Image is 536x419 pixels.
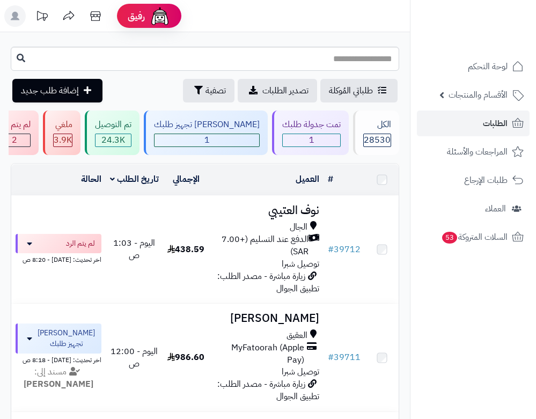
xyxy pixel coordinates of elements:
[238,79,317,102] a: تصدير الطلبات
[167,243,204,256] span: 438.59
[217,378,319,403] span: زيارة مباشرة - مصدر الطلب: تطبيق الجوال
[38,328,95,349] span: [PERSON_NAME] تجهيز طلبك
[95,119,131,131] div: تم التوصيل
[468,59,508,74] span: لوحة التحكم
[214,233,309,258] span: الدفع عند التسليم (+7.00 SAR)
[167,351,204,364] span: 986.60
[8,366,109,391] div: مسند إلى:
[287,329,307,342] span: العقيق
[262,84,309,97] span: تصدير الطلبات
[149,5,171,27] img: ai-face.png
[282,365,319,378] span: توصيل شبرا
[54,134,72,146] span: 3.9K
[328,351,334,364] span: #
[463,12,526,34] img: logo-2.png
[41,111,83,155] a: ملغي 3.9K
[128,10,145,23] span: رفيق
[328,173,333,186] a: #
[447,144,508,159] span: المراجعات والأسئلة
[328,351,361,364] a: #39711
[270,111,351,155] a: تمت جدولة طلبك 1
[449,87,508,102] span: الأقسام والمنتجات
[81,173,101,186] a: الحالة
[282,119,341,131] div: تمت جدولة طلبك
[282,258,319,270] span: توصيل شبرا
[283,134,340,146] span: 1
[16,253,101,264] div: اخر تحديث: [DATE] - 8:20 ص
[96,134,131,146] span: 24.3K
[142,111,270,155] a: [PERSON_NAME] تجهيز طلبك 1
[111,345,158,370] span: اليوم - 12:00 ص
[154,119,260,131] div: [PERSON_NAME] تجهيز طلبك
[53,119,72,131] div: ملغي
[442,231,458,244] span: 53
[417,54,530,79] a: لوحة التحكم
[328,243,361,256] a: #39712
[363,119,391,131] div: الكل
[205,84,226,97] span: تصفية
[83,111,142,155] a: تم التوصيل 24.3K
[173,173,200,186] a: الإجمالي
[21,84,79,97] span: إضافة طلب جديد
[113,237,155,262] span: اليوم - 1:03 ص
[320,79,398,102] a: طلباتي المُوكلة
[54,134,72,146] div: 3880
[214,312,320,325] h3: [PERSON_NAME]
[329,84,373,97] span: طلباتي المُوكلة
[214,342,305,366] span: MyFatoorah (Apple Pay)
[28,5,55,30] a: تحديثات المنصة
[417,111,530,136] a: الطلبات
[183,79,234,102] button: تصفية
[483,116,508,131] span: الطلبات
[66,238,95,249] span: لم يتم الرد
[96,134,131,146] div: 24269
[217,270,319,295] span: زيارة مباشرة - مصدر الطلب: تطبيق الجوال
[464,173,508,188] span: طلبات الإرجاع
[12,79,102,102] a: إضافة طلب جديد
[296,173,319,186] a: العميل
[214,204,320,217] h3: نوف العتيبي
[110,173,159,186] a: تاريخ الطلب
[485,201,506,216] span: العملاء
[328,243,334,256] span: #
[155,134,259,146] span: 1
[441,230,508,245] span: السلات المتروكة
[24,378,93,391] strong: [PERSON_NAME]
[417,139,530,165] a: المراجعات والأسئلة
[417,224,530,250] a: السلات المتروكة53
[417,167,530,193] a: طلبات الإرجاع
[417,196,530,222] a: العملاء
[364,134,391,146] span: 28530
[16,354,101,365] div: اخر تحديث: [DATE] - 8:18 ص
[351,111,401,155] a: الكل28530
[290,221,307,233] span: الجال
